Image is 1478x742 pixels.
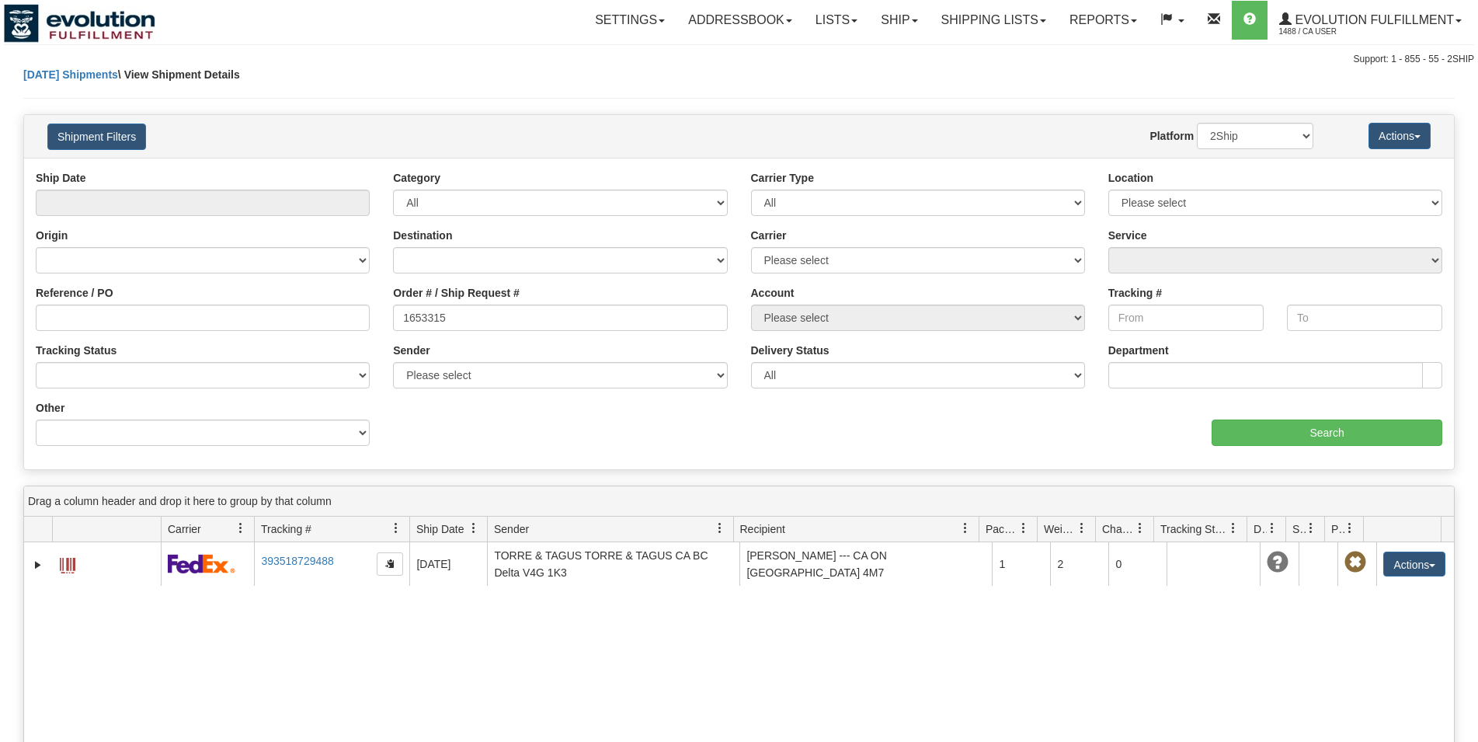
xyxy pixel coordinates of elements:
[4,4,155,43] img: logo1488.jpg
[1069,515,1095,542] a: Weight filter column settings
[583,1,676,40] a: Settings
[1268,1,1473,40] a: Evolution Fulfillment 1488 / CA User
[740,521,785,537] span: Recipient
[1044,521,1076,537] span: Weight
[383,515,409,542] a: Tracking # filter column settings
[168,521,201,537] span: Carrier
[1108,305,1264,331] input: From
[393,343,429,358] label: Sender
[1149,128,1194,144] label: Platform
[804,1,869,40] a: Lists
[36,170,86,186] label: Ship Date
[23,68,118,81] a: [DATE] Shipments
[1108,343,1169,358] label: Department
[1108,285,1162,301] label: Tracking #
[739,542,992,586] td: [PERSON_NAME] --- CA ON [GEOGRAPHIC_DATA] 4M7
[992,542,1050,586] td: 1
[1331,521,1344,537] span: Pickup Status
[986,521,1018,537] span: Packages
[1279,24,1396,40] span: 1488 / CA User
[1292,521,1306,537] span: Shipment Issues
[409,542,487,586] td: [DATE]
[168,554,235,573] img: 2 - FedEx Express®
[36,285,113,301] label: Reference / PO
[751,343,829,358] label: Delivery Status
[1212,420,1442,446] input: Search
[36,400,64,416] label: Other
[393,170,440,186] label: Category
[1102,521,1135,537] span: Charge
[228,515,254,542] a: Carrier filter column settings
[377,552,403,576] button: Copy to clipboard
[1368,123,1431,149] button: Actions
[1127,515,1153,542] a: Charge filter column settings
[869,1,929,40] a: Ship
[494,521,529,537] span: Sender
[47,124,146,150] button: Shipment Filters
[36,343,117,358] label: Tracking Status
[1220,515,1247,542] a: Tracking Status filter column settings
[1344,552,1366,573] span: Pickup Not Assigned
[1254,521,1267,537] span: Delivery Status
[393,228,452,243] label: Destination
[952,515,979,542] a: Recipient filter column settings
[751,285,795,301] label: Account
[1108,228,1147,243] label: Service
[1383,552,1445,577] button: Actions
[1287,305,1442,331] input: To
[261,521,311,537] span: Tracking #
[1058,1,1149,40] a: Reports
[1337,515,1363,542] a: Pickup Status filter column settings
[1292,13,1454,26] span: Evolution Fulfillment
[1259,515,1285,542] a: Delivery Status filter column settings
[751,170,814,186] label: Carrier Type
[416,521,464,537] span: Ship Date
[1267,552,1288,573] span: Unknown
[461,515,487,542] a: Ship Date filter column settings
[4,53,1474,66] div: Support: 1 - 855 - 55 - 2SHIP
[36,228,68,243] label: Origin
[1108,542,1167,586] td: 0
[707,515,733,542] a: Sender filter column settings
[1298,515,1324,542] a: Shipment Issues filter column settings
[1050,542,1108,586] td: 2
[60,551,75,576] a: Label
[393,285,520,301] label: Order # / Ship Request #
[1160,521,1228,537] span: Tracking Status
[676,1,804,40] a: Addressbook
[487,542,739,586] td: TORRE & TAGUS TORRE & TAGUS CA BC Delta V4G 1K3
[751,228,787,243] label: Carrier
[1010,515,1037,542] a: Packages filter column settings
[118,68,240,81] span: \ View Shipment Details
[24,486,1454,517] div: grid grouping header
[1442,291,1476,450] iframe: chat widget
[261,555,333,567] a: 393518729488
[1108,170,1153,186] label: Location
[30,557,46,573] a: Expand
[930,1,1058,40] a: Shipping lists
